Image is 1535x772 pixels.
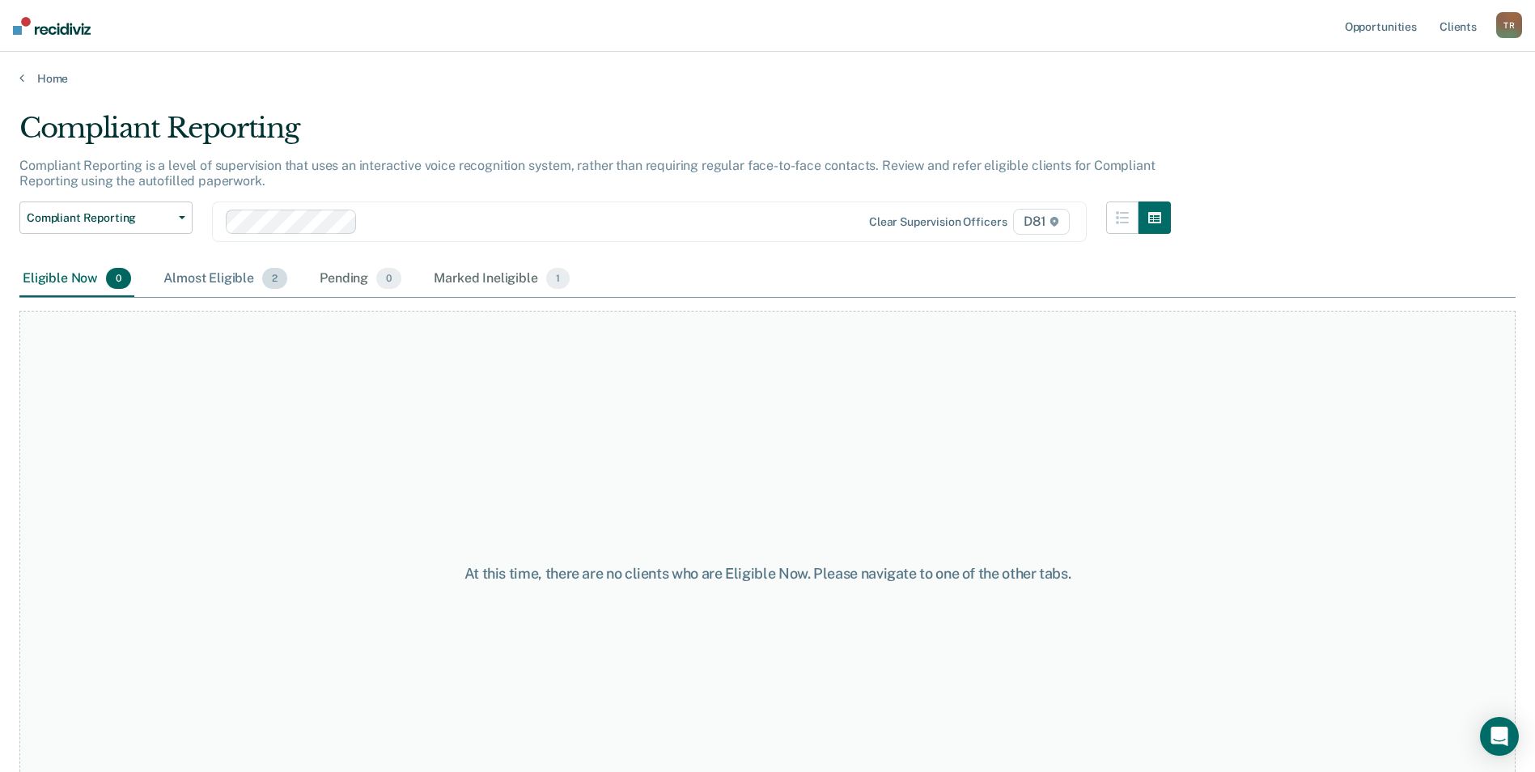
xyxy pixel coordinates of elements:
p: Compliant Reporting is a level of supervision that uses an interactive voice recognition system, ... [19,158,1155,189]
img: Recidiviz [13,17,91,35]
div: Marked Ineligible1 [430,261,573,297]
span: 0 [106,268,131,289]
span: D81 [1013,209,1069,235]
span: 0 [376,268,401,289]
button: Compliant Reporting [19,201,193,234]
div: Almost Eligible2 [160,261,290,297]
div: Pending0 [316,261,405,297]
a: Home [19,71,1516,86]
button: TR [1496,12,1522,38]
span: 1 [546,268,570,289]
div: At this time, there are no clients who are Eligible Now. Please navigate to one of the other tabs. [394,565,1142,583]
div: T R [1496,12,1522,38]
div: Compliant Reporting [19,112,1171,158]
span: Compliant Reporting [27,211,172,225]
div: Open Intercom Messenger [1480,717,1519,756]
span: 2 [262,268,287,289]
div: Eligible Now0 [19,261,134,297]
div: Clear supervision officers [869,215,1007,229]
